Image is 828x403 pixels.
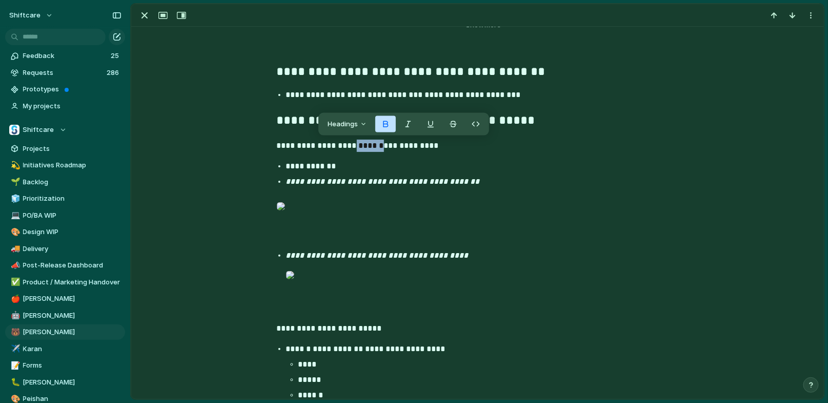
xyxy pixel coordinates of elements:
span: Initiatives Roadmap [23,160,122,170]
span: Requests [23,68,104,78]
span: Product / Marketing Handover [23,277,122,287]
div: 💻 [11,209,18,221]
a: Prototypes [5,82,125,97]
span: Prioritization [23,194,122,204]
span: Forms [23,360,122,371]
button: 🤖 [9,311,19,321]
div: 🎨 [11,226,18,238]
button: 💫 [9,160,19,170]
span: [PERSON_NAME] [23,377,122,388]
span: 25 [111,51,121,61]
span: [PERSON_NAME] [23,311,122,321]
div: 📝 [11,360,18,372]
button: 🧊 [9,194,19,204]
div: 🧊 [11,193,18,205]
a: 📣Post-Release Dashboard [5,258,125,273]
a: 🚚Delivery [5,241,125,257]
button: 🐻 [9,327,19,337]
button: Shiftcare [5,122,125,138]
span: PO/BA WIP [23,210,122,221]
a: ✅Product / Marketing Handover [5,275,125,290]
span: Backlog [23,177,122,187]
button: 📣 [9,260,19,271]
span: Delivery [23,244,122,254]
span: Feedback [23,51,108,61]
span: Design WIP [23,227,122,237]
span: Projects [23,144,122,154]
button: shiftcare [5,7,58,24]
a: Projects [5,141,125,157]
div: 🐛 [11,376,18,388]
a: 🐛[PERSON_NAME] [5,375,125,390]
a: 🧊Prioritization [5,191,125,206]
a: ✈️Karan [5,341,125,357]
a: 📝Forms [5,358,125,373]
span: shiftcare [9,10,41,21]
a: 💫Initiatives Roadmap [5,158,125,173]
div: 🐻 [11,327,18,338]
a: Feedback25 [5,48,125,64]
button: 💻 [9,210,19,221]
button: 🚚 [9,244,19,254]
span: [PERSON_NAME] [23,294,122,304]
span: [PERSON_NAME] [23,327,122,337]
div: 🌱 [11,176,18,188]
a: 🤖[PERSON_NAME] [5,308,125,323]
span: Post-Release Dashboard [23,260,122,271]
div: 🚚 [11,243,18,255]
div: ✈️ [11,343,18,355]
div: ✅ [11,276,18,288]
span: Prototypes [23,84,122,94]
div: 🤖 [11,310,18,321]
button: 🎨 [9,227,19,237]
button: 🌱 [9,177,19,187]
a: 🐻[PERSON_NAME] [5,324,125,340]
a: 🍎[PERSON_NAME] [5,291,125,306]
span: Shiftcare [23,125,54,135]
a: 💻PO/BA WIP [5,208,125,223]
a: 🌱Backlog [5,175,125,190]
a: 🎨Design WIP [5,224,125,240]
button: 🍎 [9,294,19,304]
a: Requests286 [5,65,125,81]
button: 📝 [9,360,19,371]
a: My projects [5,99,125,114]
div: 💫 [11,160,18,171]
button: ✈️ [9,344,19,354]
span: Karan [23,344,122,354]
div: 📣 [11,260,18,272]
div: 🍎 [11,293,18,305]
span: My projects [23,101,122,111]
button: 🐛 [9,377,19,388]
button: ✅ [9,277,19,287]
span: 286 [107,68,121,78]
button: Headings [321,116,373,132]
span: Headings [328,119,358,129]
